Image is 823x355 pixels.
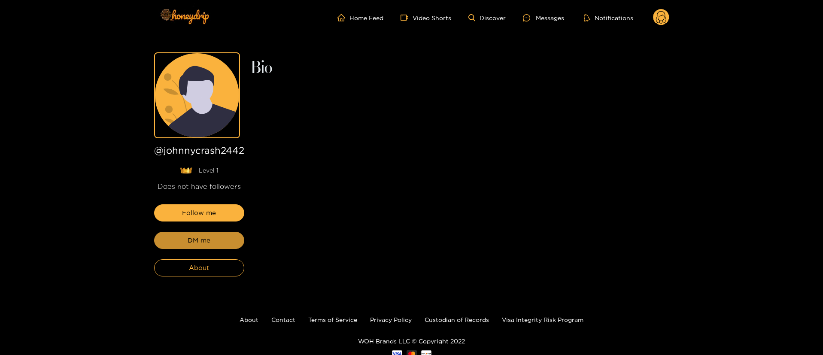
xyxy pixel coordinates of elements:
a: Contact [271,316,295,323]
h1: @ johnnycrash2442 [154,145,244,159]
a: Visa Integrity Risk Program [502,316,583,323]
span: Level 1 [199,166,219,175]
a: Discover [468,14,506,21]
h2: Bio [250,61,669,76]
a: Home Feed [337,14,383,21]
a: Video Shorts [401,14,451,21]
div: Does not have followers [154,182,244,191]
img: lavel grade [180,167,192,174]
button: About [154,259,244,276]
a: Privacy Policy [370,316,412,323]
button: Follow me [154,204,244,221]
span: home [337,14,349,21]
a: About [240,316,258,323]
span: video-camera [401,14,413,21]
button: DM me [154,232,244,249]
span: Follow me [182,208,216,218]
button: Notifications [581,13,636,22]
div: Messages [523,13,564,23]
span: About [189,263,209,273]
span: DM me [188,235,210,246]
a: Terms of Service [308,316,357,323]
a: Custodian of Records [425,316,489,323]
